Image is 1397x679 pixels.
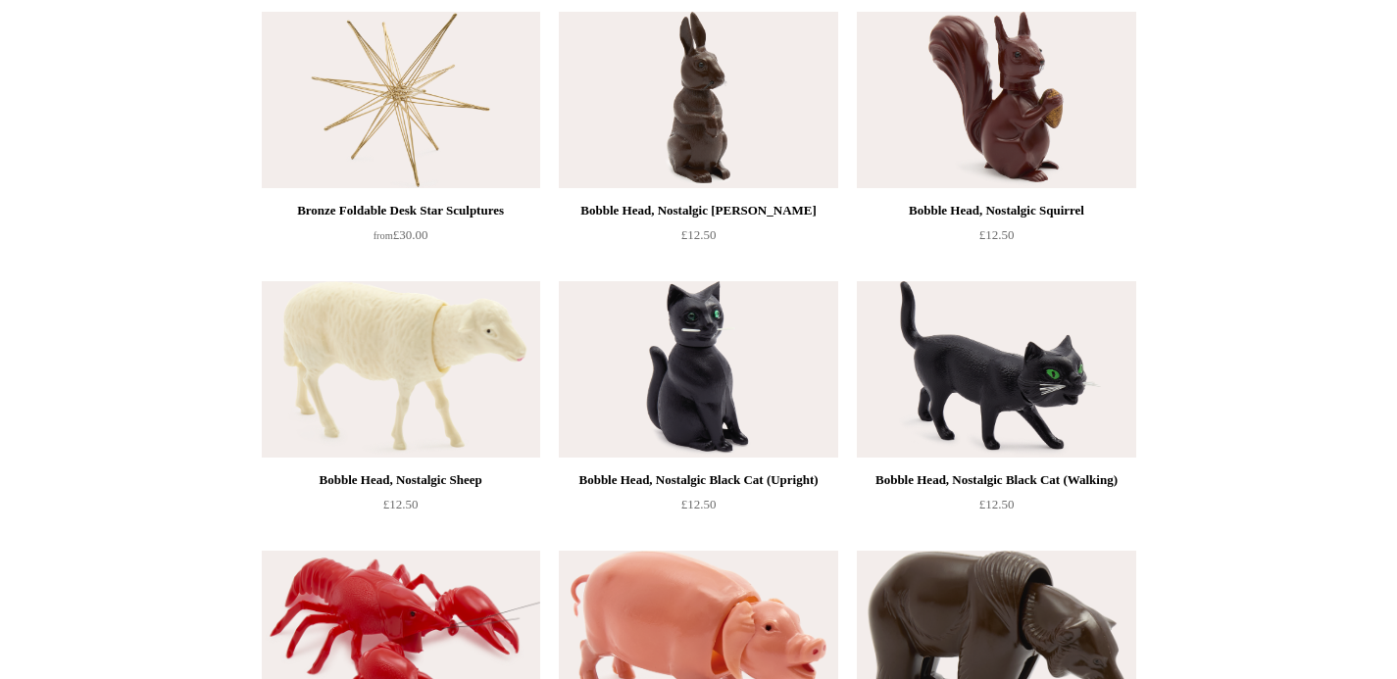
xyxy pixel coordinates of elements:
[979,497,1015,511] span: £12.50
[374,230,393,241] span: from
[559,281,837,458] img: Bobble Head, Nostalgic Black Cat (Upright)
[374,227,428,242] span: £30.00
[262,12,540,188] img: Bronze Foldable Desk Star Sculptures
[862,468,1130,492] div: Bobble Head, Nostalgic Black Cat (Walking)
[979,227,1015,242] span: £12.50
[857,12,1135,188] a: Bobble Head, Nostalgic Squirrel Bobble Head, Nostalgic Squirrel
[857,12,1135,188] img: Bobble Head, Nostalgic Squirrel
[262,281,540,458] img: Bobble Head, Nostalgic Sheep
[559,281,837,458] a: Bobble Head, Nostalgic Black Cat (Upright) Bobble Head, Nostalgic Black Cat (Upright)
[559,468,837,549] a: Bobble Head, Nostalgic Black Cat (Upright) £12.50
[564,199,832,222] div: Bobble Head, Nostalgic [PERSON_NAME]
[559,12,837,188] img: Bobble Head, Nostalgic Brown Bunny
[262,199,540,279] a: Bronze Foldable Desk Star Sculptures from£30.00
[681,227,717,242] span: £12.50
[262,12,540,188] a: Bronze Foldable Desk Star Sculptures Bronze Foldable Desk Star Sculptures
[267,199,535,222] div: Bronze Foldable Desk Star Sculptures
[262,281,540,458] a: Bobble Head, Nostalgic Sheep Bobble Head, Nostalgic Sheep
[681,497,717,511] span: £12.50
[559,199,837,279] a: Bobble Head, Nostalgic [PERSON_NAME] £12.50
[564,468,832,492] div: Bobble Head, Nostalgic Black Cat (Upright)
[383,497,419,511] span: £12.50
[857,281,1135,458] a: Bobble Head, Nostalgic Black Cat (Walking) Bobble Head, Nostalgic Black Cat (Walking)
[559,12,837,188] a: Bobble Head, Nostalgic Brown Bunny Bobble Head, Nostalgic Brown Bunny
[857,281,1135,458] img: Bobble Head, Nostalgic Black Cat (Walking)
[267,468,535,492] div: Bobble Head, Nostalgic Sheep
[857,199,1135,279] a: Bobble Head, Nostalgic Squirrel £12.50
[862,199,1130,222] div: Bobble Head, Nostalgic Squirrel
[262,468,540,549] a: Bobble Head, Nostalgic Sheep £12.50
[857,468,1135,549] a: Bobble Head, Nostalgic Black Cat (Walking) £12.50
